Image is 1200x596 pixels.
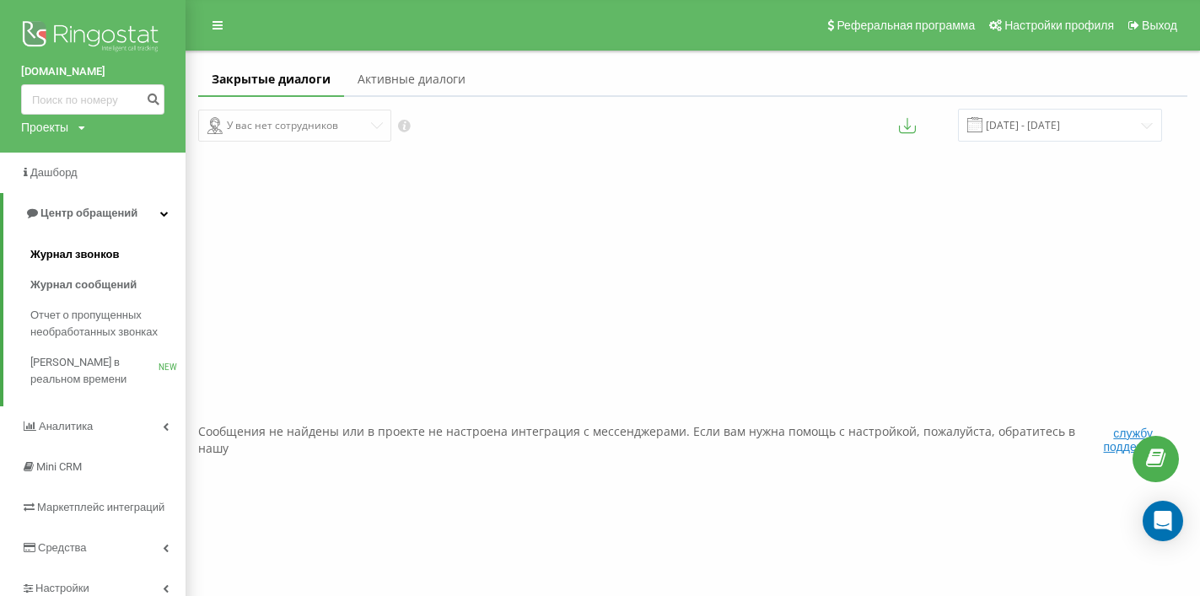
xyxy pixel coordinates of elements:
span: [PERSON_NAME] в реальном времени [30,354,159,388]
a: Центр обращений [3,193,186,234]
input: Поиск по номеру [21,84,164,115]
div: Проекты [21,119,68,136]
span: Реферальная программа [837,19,975,32]
span: Средства [38,541,87,554]
div: Open Intercom Messenger [1143,501,1183,541]
span: Настройки профиля [1004,19,1114,32]
a: Активные диалоги [344,63,479,97]
span: Центр обращений [40,207,137,219]
button: службу поддержки [1079,426,1187,454]
img: Ringostat logo [21,17,164,59]
span: Журнал звонков [30,246,119,263]
span: Журнал сообщений [30,277,137,293]
span: Выход [1142,19,1177,32]
span: Отчет о пропущенных необработанных звонках [30,307,177,341]
span: Дашборд [30,166,78,179]
a: Журнал сообщений [30,270,186,300]
span: Настройки [35,582,89,594]
span: Аналитика [39,420,93,432]
a: Журнал звонков [30,239,186,270]
a: Отчет о пропущенных необработанных звонках [30,300,186,347]
span: Маркетплейс интеграций [37,501,164,513]
a: Закрытые диалоги [198,63,344,97]
button: Экспортировать сообщения [899,117,916,134]
a: [PERSON_NAME] в реальном времениNEW [30,347,186,395]
span: Mini CRM [36,460,82,473]
a: [DOMAIN_NAME] [21,63,164,80]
